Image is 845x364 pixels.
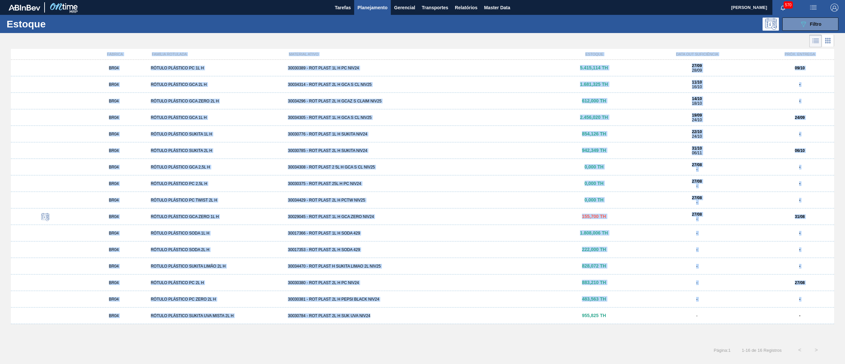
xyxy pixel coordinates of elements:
strong: 27/08 [692,212,702,217]
span: 1.808,006 TH [580,230,608,236]
span: 0,000 TH [585,181,604,186]
div: RÓTULO PLÁSTICO GCA ZERO 2L H [148,99,286,103]
div: DATA OUT SUFICIÊNCIA [629,52,766,56]
span: BR04 [109,82,119,87]
div: 30029045 - ROT PLAST 1L H GCA ZERO NIV24 [285,214,559,219]
strong: - [799,181,800,186]
span: BR04 [109,132,119,136]
img: userActions [809,4,817,12]
span: Tarefas [335,4,351,12]
span: - [696,184,697,188]
span: 18/10 [692,101,702,106]
span: BR04 [109,247,119,252]
div: RÓTULO PLÁSTICO PC 2L H [148,280,286,285]
span: 5.415,114 TH [580,65,608,70]
span: BR04 [109,264,119,269]
div: RÓTULO PLÁSTICO PC 2,5L H [148,181,286,186]
strong: 31/10 [692,146,702,151]
span: 955,825 TH [582,313,606,318]
button: Filtro [782,18,838,31]
div: PRÓX. ENTREGA [766,52,834,56]
span: BR04 [109,297,119,302]
span: 883,210 TH [582,280,606,285]
strong: 11/10 [692,80,702,85]
span: 24/10 [692,134,702,139]
strong: - [799,132,800,136]
span: - [696,167,697,172]
strong: - [799,99,800,103]
span: 24/10 [692,118,702,122]
h1: Estoque [7,20,109,28]
div: RÓTULO PLÁSTICO SUKITA UVA MISTA 2L H [148,313,286,318]
span: 2.456,020 TH [580,115,608,120]
div: ROTULO PLÁSTICO SUKITA LIMÃO 2L H [148,264,286,269]
strong: 27/08 [692,163,702,167]
div: RÓTULO PLÁSTICO SODA 2L H [148,247,286,252]
strong: - [799,165,800,169]
span: 570 [784,1,793,9]
span: BR04 [109,165,119,169]
span: - [696,200,697,205]
span: - [696,231,697,236]
strong: - [799,313,800,318]
span: BR04 [109,181,119,186]
div: ESTOQUE [560,52,629,56]
div: 30034305 - ROT PLAST 1L H GCA S CL NIV25 [285,115,559,120]
div: 30030375 - ROT PLAST 25L H PC NIV24 [285,181,559,186]
strong: 27/08 [692,196,702,200]
div: 30030784 - ROT PLAST 2L H SUK UVA NIV24 [285,313,559,318]
div: 30034308 - ROT PLAST 2 5L H GCA S CL NIV25 [285,165,559,169]
div: 30030381 - ROT PLAST 2L H PEPSI BLACK NIV24 [285,297,559,302]
div: 30030389 - ROT PLAST 1L H PC NIV24 [285,66,559,70]
span: - [696,264,697,269]
strong: 27/08 [692,179,702,184]
span: 828,072 TH [582,263,606,269]
div: RÓTULO PLÁSTICO PC 1L H [148,66,286,70]
div: RÓTULO PLÁSTICO PC ZERO 2L H [148,297,286,302]
div: 30030776 - ROT PLAST 1L H SUKITA NIV24 [285,132,559,136]
span: - [696,313,697,318]
div: RÓTULO PLÁSTICO SUKITA 2L H [148,148,286,153]
span: - [696,280,697,285]
span: 222,000 TH [582,247,606,252]
strong: 09/10 [795,66,805,70]
div: Pogramando: nenhum usuário selecionado [762,18,779,31]
span: BR04 [109,148,119,153]
span: 483,563 TH [582,296,606,302]
span: 0,000 TH [585,164,604,169]
div: 30017353 - ROT PLAST 2L H SODA 429 [285,247,559,252]
span: Planejamento [357,4,388,12]
span: Página : 1 [714,348,730,353]
span: Relatórios [455,4,477,12]
span: Master Data [484,4,510,12]
strong: - [799,247,800,252]
span: 612,000 TH [582,98,606,103]
div: 30017366 - ROT PLAST 1L H SODA 429 [285,231,559,236]
div: 30034429 - ROT PLAST 2L H PCTW NIV25 [285,198,559,202]
div: Visão em Cards [822,35,834,47]
div: 30034314 - ROT PLAST 2L H GCA S CL NIV25 [285,82,559,87]
button: < [792,342,808,358]
span: 28/09 [692,68,702,73]
span: 1 - 16 de 16 Registros [741,348,782,353]
span: 854,126 TH [582,131,606,136]
span: BR04 [109,198,119,202]
span: - [696,297,697,302]
strong: - [799,297,800,302]
span: BR04 [109,313,119,318]
div: FÁBRICA [81,52,150,56]
span: 06/11 [692,151,702,155]
button: > [808,342,825,358]
strong: - [799,198,800,202]
span: BR04 [109,280,119,285]
div: RÓTULO PLÁSTICO SODA 1L H [148,231,286,236]
strong: 19/09 [692,113,702,118]
span: Transportes [422,4,448,12]
div: RÓTULO PLÁSTICO PC TWIST 2L H [148,198,286,202]
span: BR04 [109,99,119,103]
span: 1.681,325 TH [580,82,608,87]
span: 942,349 TH [582,148,606,153]
span: - [696,247,697,252]
div: 30030380 - ROT PLAST 2L H PC NIV24 [285,280,559,285]
strong: 06/10 [795,148,805,153]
